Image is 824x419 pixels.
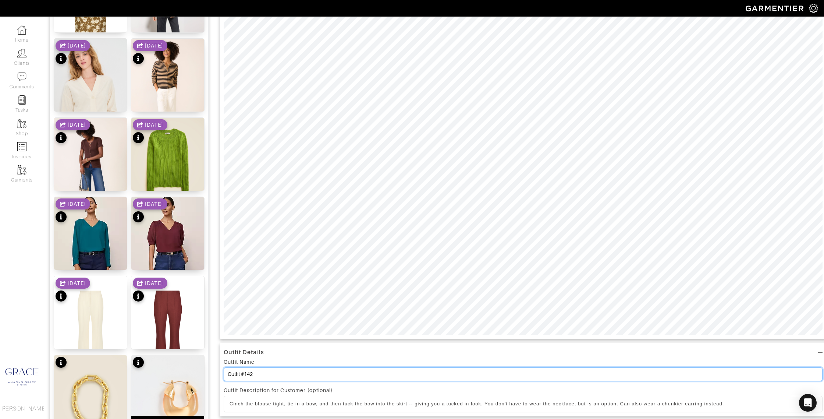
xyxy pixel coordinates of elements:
[145,42,163,49] div: [DATE]
[145,121,163,128] div: [DATE]
[56,278,90,303] div: See product info
[56,119,90,130] div: Shared date
[17,95,26,105] img: reminder-icon-8004d30b9f0a5d33ae49ab947aed9ed385cf756f9e5892f1edd6e32f2345188e.png
[131,276,204,385] img: details
[145,279,163,287] div: [DATE]
[224,349,264,356] div: Outfit Details
[56,198,90,209] div: Shared date
[17,119,26,128] img: garments-icon-b7da505a4dc4fd61783c78ac3ca0ef83fa9d6f193b1c9dc38574b1d14d53ca28.png
[17,25,26,35] img: dashboard-icon-dbcd8f5a0b271acd01030246c82b418ddd0df26cd7fceb0bd07c9910d44c42f6.png
[68,121,86,128] div: [DATE]
[133,357,144,370] div: See product info
[131,118,204,209] img: details
[133,40,167,51] div: Shared date
[54,276,127,385] img: details
[131,197,204,286] img: details
[742,2,809,15] img: garmentier-logo-header-white-b43fb05a5012e4ada735d5af1a66efaba907eab6374d6393d1fbf88cb4ef424d.png
[54,197,127,286] img: details
[133,119,167,130] div: Shared date
[54,118,127,227] img: details
[133,278,167,303] div: See product info
[133,278,167,289] div: Shared date
[56,40,90,66] div: See product info
[68,42,86,49] div: [DATE]
[230,401,817,407] p: Cinch the blouse tight, tie in a bow, and then tuck the bow into the skirt -- giving you a tucked...
[56,119,90,145] div: See product info
[224,358,255,366] div: Outfit Name
[56,278,90,289] div: Shared date
[224,387,823,394] div: Outfit Description for Customer (optional)
[17,142,26,151] img: orders-icon-0abe47150d42831381b5fb84f609e132dff9fe21cb692f30cb5eec754e2cba89.png
[56,198,90,224] div: See product info
[809,4,818,13] img: gear-icon-white-bd11855cb880d31180b6d7d6211b90ccbf57a29d726f0c71d8c61bd08dd39cc2.png
[131,39,204,148] img: details
[68,279,86,287] div: [DATE]
[145,200,163,208] div: [DATE]
[17,49,26,58] img: clients-icon-6bae9207a08558b7cb47a8932f037763ab4055f8c8b6bfacd5dc20c3e0201464.png
[133,119,167,145] div: See product info
[17,72,26,81] img: comment-icon-a0a6a9ef722e966f86d9cbdc48e553b5cf19dbc54f86b18d962a5391bc8f6eb6.png
[56,357,67,370] div: See product info
[133,198,167,224] div: See product info
[133,198,167,209] div: Shared date
[17,165,26,175] img: garments-icon-b7da505a4dc4fd61783c78ac3ca0ef83fa9d6f193b1c9dc38574b1d14d53ca28.png
[68,200,86,208] div: [DATE]
[133,40,167,66] div: See product info
[56,40,90,51] div: Shared date
[54,39,127,168] img: details
[799,394,817,412] div: Open Intercom Messenger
